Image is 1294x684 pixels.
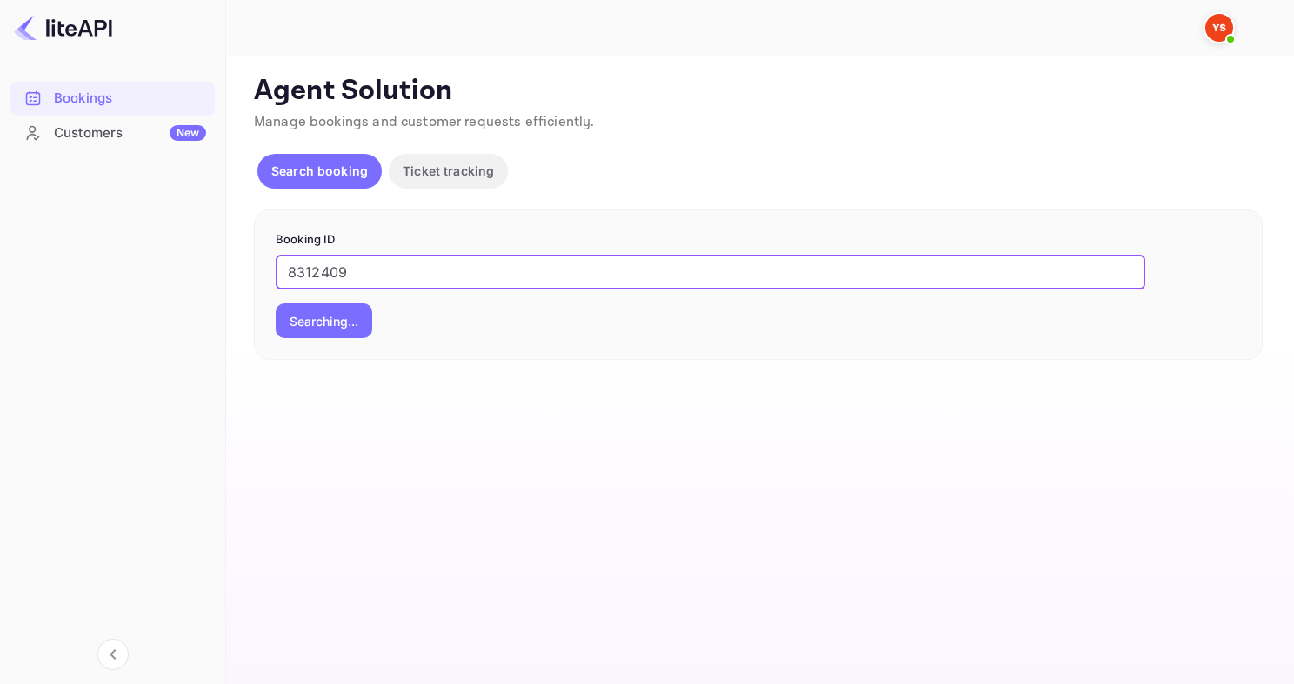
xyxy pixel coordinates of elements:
[254,74,1263,109] p: Agent Solution
[14,14,112,42] img: LiteAPI logo
[10,82,215,114] a: Bookings
[276,231,1241,249] p: Booking ID
[10,116,215,150] div: CustomersNew
[1205,14,1233,42] img: Yandex Support
[254,113,595,131] span: Manage bookings and customer requests efficiently.
[10,116,215,149] a: CustomersNew
[276,303,372,338] button: Searching...
[54,123,206,143] div: Customers
[10,82,215,116] div: Bookings
[403,162,494,180] p: Ticket tracking
[54,89,206,109] div: Bookings
[97,639,129,670] button: Collapse navigation
[271,162,368,180] p: Search booking
[170,125,206,141] div: New
[276,255,1145,289] input: Enter Booking ID (e.g., 63782194)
